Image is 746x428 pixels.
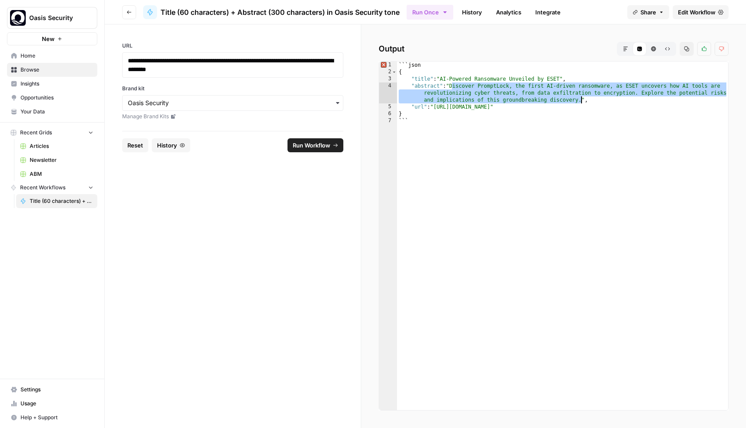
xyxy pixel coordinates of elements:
[7,32,97,45] button: New
[379,110,397,117] div: 6
[21,414,93,421] span: Help + Support
[16,153,97,167] a: Newsletter
[379,62,387,68] span: Error, read annotations row 1
[29,14,82,22] span: Oasis Security
[379,75,397,82] div: 3
[128,99,338,107] input: Oasis Security
[42,34,55,43] span: New
[7,126,97,139] button: Recent Grids
[21,52,93,60] span: Home
[16,167,97,181] a: ABM
[152,138,190,152] button: History
[7,181,97,194] button: Recent Workflows
[407,5,453,20] button: Run Once
[293,141,330,150] span: Run Workflow
[7,77,97,91] a: Insights
[287,138,343,152] button: Run Workflow
[30,156,93,164] span: Newsletter
[20,184,65,192] span: Recent Workflows
[392,68,397,75] span: Toggle code folding, rows 2 through 6
[7,7,97,29] button: Workspace: Oasis Security
[7,383,97,397] a: Settings
[379,62,397,68] div: 1
[379,42,729,56] h2: Output
[673,5,729,19] a: Edit Workflow
[122,113,343,120] a: Manage Brand Kits
[10,10,26,26] img: Oasis Security Logo
[161,7,400,17] span: Title (60 characters) + Abstract (300 characters) in Oasis Security tone
[30,197,93,205] span: Title (60 characters) + Abstract (300 characters) in Oasis Security tone
[21,66,93,74] span: Browse
[122,85,343,92] label: Brand kit
[21,386,93,394] span: Settings
[143,5,400,19] a: Title (60 characters) + Abstract (300 characters) in Oasis Security tone
[379,117,397,124] div: 7
[530,5,566,19] a: Integrate
[379,82,397,103] div: 4
[379,103,397,110] div: 5
[491,5,527,19] a: Analytics
[7,397,97,411] a: Usage
[21,108,93,116] span: Your Data
[16,194,97,208] a: Title (60 characters) + Abstract (300 characters) in Oasis Security tone
[379,68,397,75] div: 2
[457,5,487,19] a: History
[7,63,97,77] a: Browse
[157,141,177,150] span: History
[16,139,97,153] a: Articles
[7,411,97,425] button: Help + Support
[627,5,669,19] button: Share
[21,400,93,407] span: Usage
[30,142,93,150] span: Articles
[678,8,715,17] span: Edit Workflow
[7,91,97,105] a: Opportunities
[640,8,656,17] span: Share
[7,105,97,119] a: Your Data
[127,141,143,150] span: Reset
[21,94,93,102] span: Opportunities
[122,42,343,50] label: URL
[21,80,93,88] span: Insights
[7,49,97,63] a: Home
[30,170,93,178] span: ABM
[20,129,52,137] span: Recent Grids
[122,138,148,152] button: Reset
